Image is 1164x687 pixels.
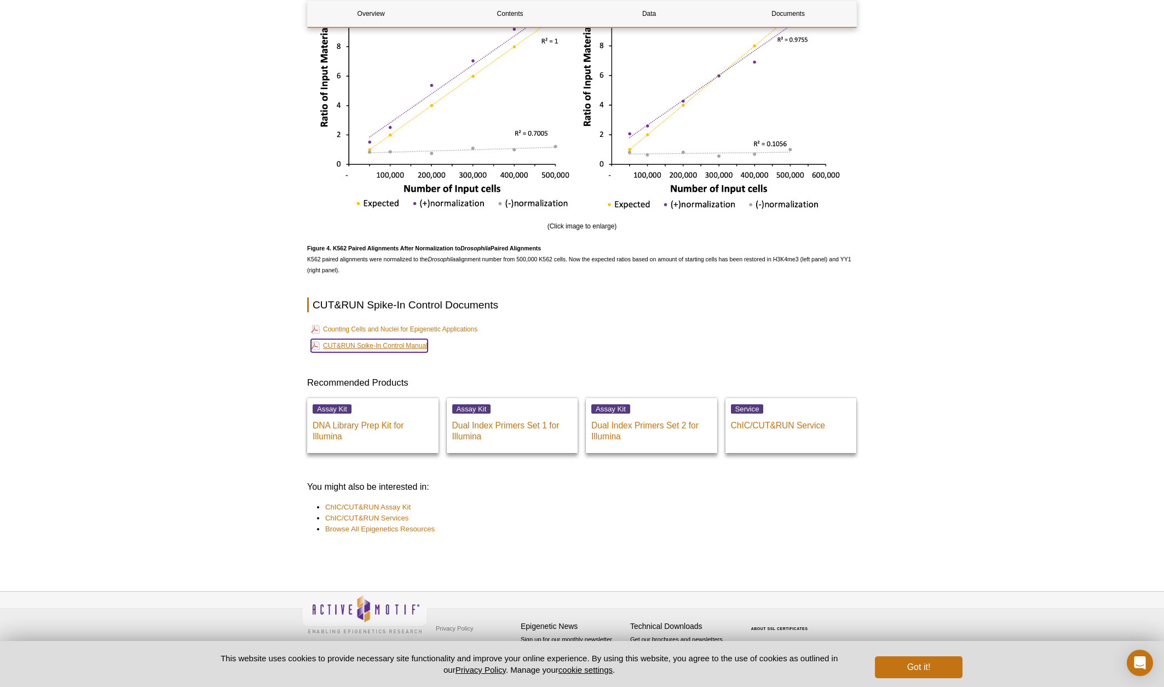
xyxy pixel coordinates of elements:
p: Get our brochures and newsletters, or request them by mail. [630,635,734,663]
em: Drosophila [428,256,455,262]
a: Service ChIC/CUT&RUN Service [725,398,857,453]
h3: You might also be interested in: [307,480,857,494]
img: Active Motif, [302,592,428,636]
strong: Figure 4. K562 Paired Alignments After Normalization to Paired Alignments [307,245,541,251]
button: Got it! [875,656,963,678]
a: Counting Cells and Nuclei for Epigenetic Applications [311,323,477,336]
a: Documents [725,1,851,27]
a: Overview [308,1,434,27]
a: Privacy Policy [456,665,506,674]
button: cookie settings [558,665,613,674]
div: Open Intercom Messenger [1127,650,1153,676]
span: Assay Kit [452,404,491,414]
p: Dual Index Primers Set 1 for Illumina [452,415,573,442]
em: Drosophila [460,245,491,251]
span: Service [731,404,764,414]
a: Terms & Conditions [433,637,491,653]
p: Sign up for our monthly newsletter highlighting recent publications in the field of epigenetics. [521,635,625,672]
a: CUT&RUN Spike-In Control Manual [311,339,428,352]
a: ChIC/CUT&RUN Services [325,513,408,524]
a: Data [586,1,712,27]
p: Dual Index Primers Set 2 for Illumina [591,415,712,442]
a: Privacy Policy [433,620,476,637]
p: DNA Library Prep Kit for Illumina [313,415,433,442]
h4: Technical Downloads [630,622,734,631]
h3: Recommended Products [307,376,857,390]
table: Click to Verify - This site chose Symantec SSL for secure e-commerce and confidential communicati... [740,611,822,635]
a: Contents [447,1,573,27]
a: ABOUT SSL CERTIFICATES [751,627,808,631]
span: Assay Kit [313,404,351,414]
a: Assay Kit Dual Index Primers Set 2 for Illumina [586,398,717,453]
span: K562 paired alignments were normalized to the alignment number from 500,000 K562 cells. Now the e... [307,245,851,273]
p: This website uses cookies to provide necessary site functionality and improve your online experie... [201,652,857,675]
a: Assay Kit Dual Index Primers Set 1 for Illumina [447,398,578,453]
a: Assay Kit DNA Library Prep Kit for Illumina [307,398,439,453]
h2: CUT&RUN Spike-In Control Documents [307,297,857,312]
p: ChIC/CUT&RUN Service [731,415,851,431]
a: ChIC/CUT&RUN Assay Kit [325,502,411,513]
span: Assay Kit [591,404,630,414]
h4: Epigenetic News [521,622,625,631]
a: Browse All Epigenetics Resources [325,524,435,535]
